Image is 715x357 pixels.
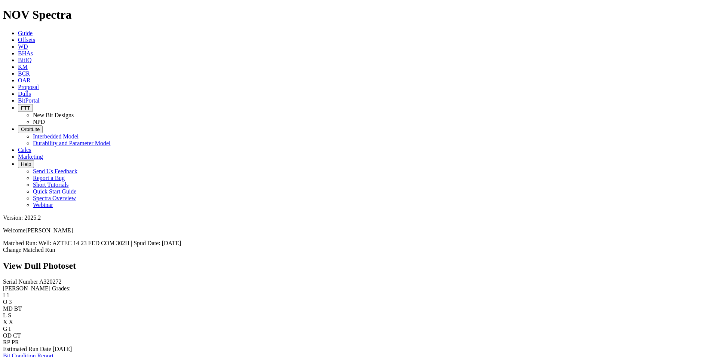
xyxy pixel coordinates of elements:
span: 3 [9,299,12,305]
a: Short Tutorials [33,181,69,188]
span: [DATE] [53,346,72,352]
button: FTT [18,104,33,112]
a: Proposal [18,84,39,90]
span: FTT [21,105,30,111]
a: Spectra Overview [33,195,76,201]
span: CT [13,332,21,339]
button: Help [18,160,34,168]
a: BCR [18,70,30,77]
p: Welcome [3,227,712,234]
div: [PERSON_NAME] Grades: [3,285,712,292]
h2: View Dull Photoset [3,261,712,271]
a: Webinar [33,202,53,208]
a: Interbedded Model [33,133,79,140]
span: 1 [6,292,9,298]
div: Version: 2025.2 [3,214,712,221]
a: BHAs [18,50,33,57]
span: X [9,319,13,325]
a: Guide [18,30,33,36]
label: RP [3,339,10,345]
label: OD [3,332,12,339]
span: OrbitLite [21,126,40,132]
a: NPD [33,119,45,125]
a: OAR [18,77,31,83]
span: PR [12,339,19,345]
a: Marketing [18,153,43,160]
a: Quick Start Guide [33,188,76,195]
a: KM [18,64,28,70]
span: S [8,312,11,318]
a: Change Matched Run [3,247,55,253]
button: OrbitLite [18,125,43,133]
h1: NOV Spectra [3,8,712,22]
label: X [3,319,7,325]
a: Report a Bug [33,175,65,181]
label: MD [3,305,13,312]
label: Serial Number [3,278,38,285]
label: Estimated Run Date [3,346,51,352]
span: Well: AZTEC 14 23 FED COM 302H | Spud Date: [DATE] [39,240,181,246]
a: Send Us Feedback [33,168,77,174]
a: Dulls [18,91,31,97]
a: Durability and Parameter Model [33,140,111,146]
label: L [3,312,6,318]
label: G [3,326,7,332]
span: Matched Run: [3,240,37,246]
a: Calcs [18,147,31,153]
span: Help [21,161,31,167]
label: I [3,292,5,298]
span: I [9,326,11,332]
span: BT [14,305,22,312]
a: BitPortal [18,97,40,104]
a: BitIQ [18,57,31,63]
a: WD [18,43,28,50]
label: O [3,299,7,305]
a: New Bit Designs [33,112,74,118]
span: A320272 [39,278,62,285]
span: [PERSON_NAME] [25,227,73,234]
a: Offsets [18,37,35,43]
